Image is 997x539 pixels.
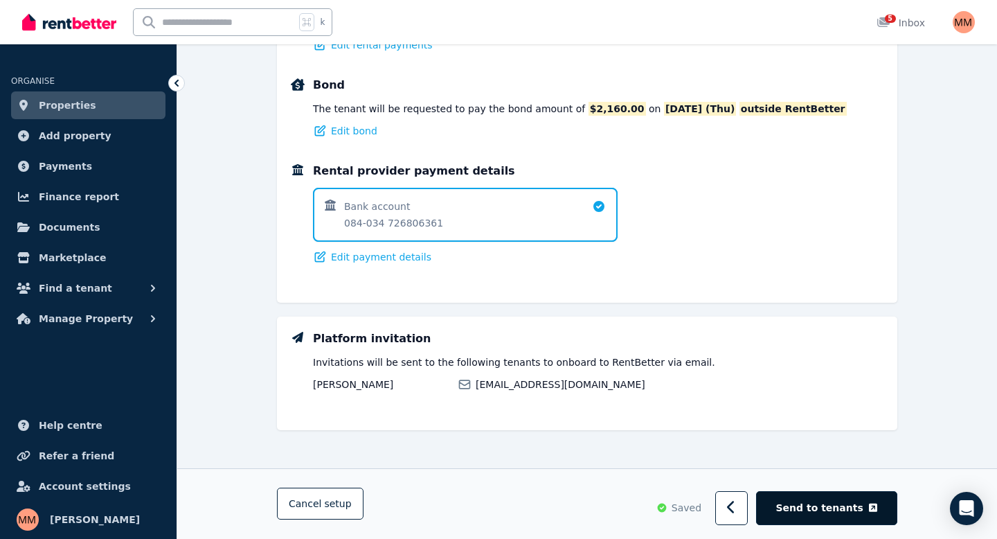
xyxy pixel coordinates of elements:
[313,330,431,347] h5: Platform invitation
[313,38,433,52] button: Edit rental payments
[39,158,92,175] span: Payments
[39,478,131,495] span: Account settings
[776,502,863,515] span: Send to tenants
[11,412,165,439] a: Help centre
[331,124,377,138] span: Edit bond
[664,102,736,116] span: [DATE] (Thu)
[11,152,165,180] a: Payments
[672,502,701,515] span: Saved
[39,188,119,205] span: Finance report
[289,499,352,510] span: Cancel
[331,250,431,264] span: Edit payment details
[313,250,431,264] button: Edit payment details
[313,124,377,138] button: Edit bond
[877,16,925,30] div: Inbox
[476,378,883,391] span: [EMAIL_ADDRESS][DOMAIN_NAME]
[11,122,165,150] a: Add property
[22,12,116,33] img: RentBetter
[39,310,133,327] span: Manage Property
[313,378,449,391] span: [PERSON_NAME]
[313,77,345,94] h5: Bond
[39,417,102,434] span: Help centre
[39,97,96,114] span: Properties
[39,249,106,266] span: Marketplace
[950,492,983,525] div: Open Intercom Messenger
[11,472,165,500] a: Account settings
[11,91,165,119] a: Properties
[953,11,975,33] img: matthew mcpherson
[589,102,646,116] span: $2,160.00
[756,492,897,526] button: Send to tenants
[11,213,165,241] a: Documents
[17,509,39,531] img: matthew mcpherson
[11,76,55,86] span: ORGANISE
[739,102,847,116] span: outside RentBetter
[885,15,896,23] span: 5
[324,497,351,511] span: setup
[11,274,165,302] button: Find a tenant
[291,78,305,91] img: Bond Details
[277,488,363,520] button: Cancelsetup
[39,448,114,464] span: Refer a friend
[313,355,715,369] p: Invitations will be sent to the following tenants to onboard to RentBetter via email.
[11,183,165,211] a: Finance report
[39,127,111,144] span: Add property
[50,511,140,528] span: [PERSON_NAME]
[331,38,433,52] span: Edit rental payments
[39,280,112,297] span: Find a tenant
[11,442,165,470] a: Refer a friend
[313,163,515,179] h5: Rental provider payment details
[320,17,325,28] span: k
[39,219,100,236] span: Documents
[11,305,165,333] button: Manage Property
[11,244,165,272] a: Marketplace
[313,102,847,116] div: The tenant will be requested to pay the bond amount of on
